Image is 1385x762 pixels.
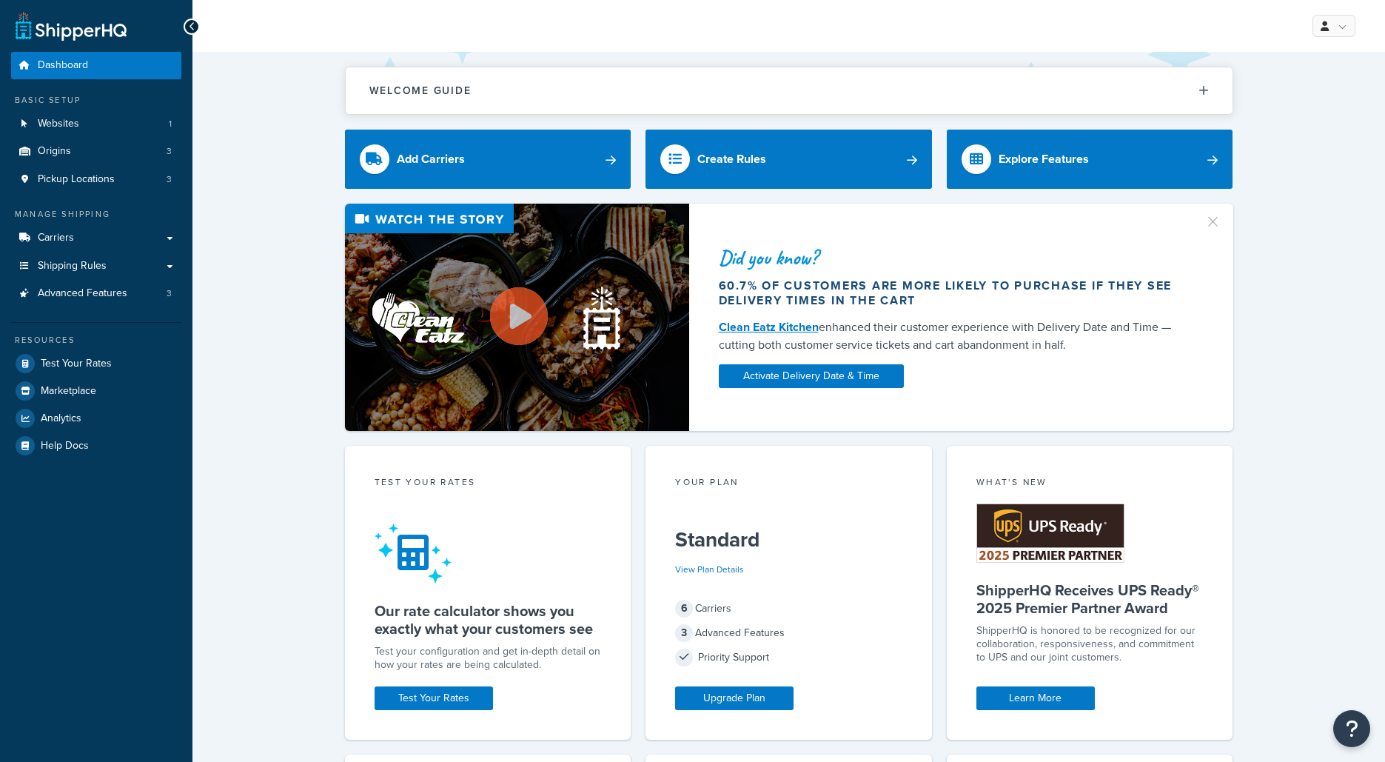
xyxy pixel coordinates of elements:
li: Origins [11,138,181,165]
span: Marketplace [41,385,96,398]
a: Upgrade Plan [675,686,794,710]
a: Analytics [11,405,181,432]
div: Resources [11,334,181,347]
button: Open Resource Center [1333,710,1370,747]
a: Activate Delivery Date & Time [719,364,904,388]
div: Test your configuration and get in-depth detail on how your rates are being calculated. [375,645,602,672]
a: Advanced Features3 [11,280,181,307]
span: Test Your Rates [41,358,112,370]
div: Priority Support [675,647,902,668]
h5: ShipperHQ Receives UPS Ready® 2025 Premier Partner Award [976,581,1204,617]
div: Did you know? [719,247,1187,268]
span: 3 [167,287,172,300]
a: Explore Features [947,130,1233,189]
span: Origins [38,145,71,158]
div: Test your rates [375,475,602,492]
div: Advanced Features [675,623,902,644]
a: Help Docs [11,432,181,459]
div: Your Plan [675,475,902,492]
span: 3 [675,624,693,642]
a: Carriers [11,224,181,252]
div: enhanced their customer experience with Delivery Date and Time — cutting both customer service ti... [719,318,1187,354]
span: 3 [167,173,172,186]
span: Help Docs [41,440,89,452]
span: 1 [169,118,172,130]
span: Shipping Rules [38,260,107,273]
a: Origins3 [11,138,181,165]
div: Manage Shipping [11,208,181,221]
h5: Standard [675,528,902,552]
img: Video thumbnail [345,204,689,431]
li: Websites [11,110,181,138]
span: 6 [675,600,693,618]
a: Learn More [976,686,1095,710]
a: Pickup Locations3 [11,166,181,193]
div: What's New [976,475,1204,492]
h5: Our rate calculator shows you exactly what your customers see [375,602,602,638]
p: ShipperHQ is honored to be recognized for our collaboration, responsiveness, and commitment to UP... [976,624,1204,664]
li: Pickup Locations [11,166,181,193]
a: View Plan Details [675,563,744,576]
a: Websites1 [11,110,181,138]
a: Test Your Rates [11,350,181,377]
a: Dashboard [11,52,181,79]
a: Shipping Rules [11,253,181,280]
span: Advanced Features [38,287,127,300]
div: 60.7% of customers are more likely to purchase if they see delivery times in the cart [719,278,1187,308]
button: Welcome Guide [346,67,1233,114]
a: Add Carriers [345,130,631,189]
span: Dashboard [38,59,88,72]
span: Carriers [38,232,74,244]
a: Test Your Rates [375,686,493,710]
div: Explore Features [999,149,1089,170]
h2: Welcome Guide [369,85,472,96]
li: Advanced Features [11,280,181,307]
a: Create Rules [645,130,932,189]
div: Carriers [675,598,902,619]
div: Create Rules [697,149,766,170]
a: Clean Eatz Kitchen [719,318,819,335]
span: Analytics [41,412,81,425]
div: Basic Setup [11,94,181,107]
div: Add Carriers [397,149,465,170]
span: Websites [38,118,79,130]
a: Marketplace [11,378,181,404]
span: 3 [167,145,172,158]
span: Pickup Locations [38,173,115,186]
